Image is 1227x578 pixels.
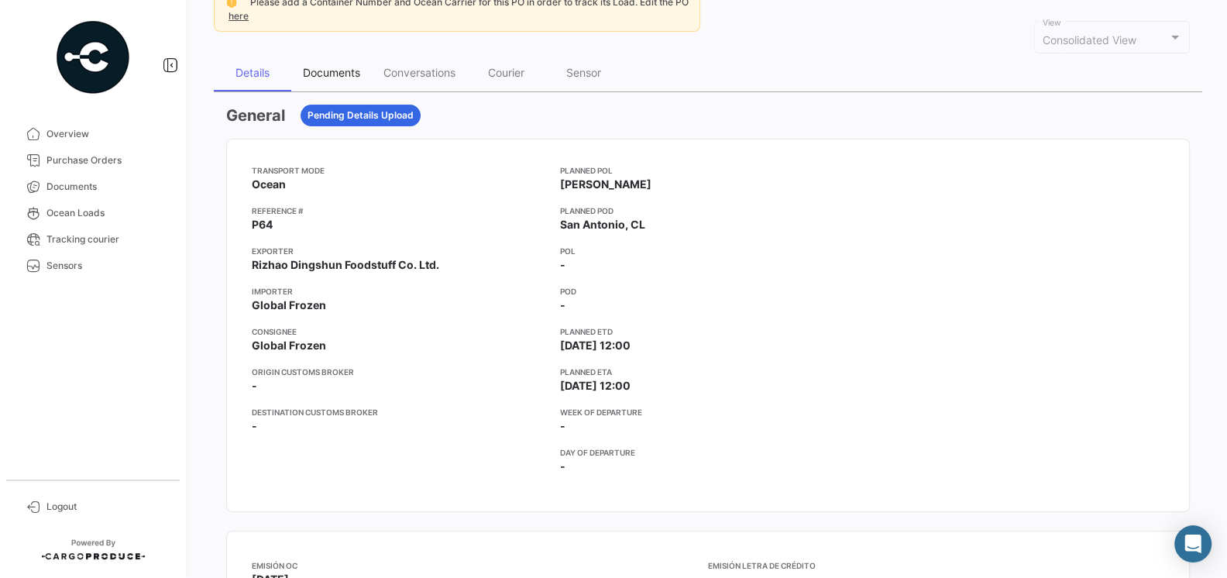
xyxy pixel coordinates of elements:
[560,285,856,298] app-card-info-title: POD
[560,378,631,394] span: [DATE] 12:00
[252,285,548,298] app-card-info-title: Importer
[12,121,174,147] a: Overview
[252,418,257,434] span: -
[488,66,524,79] div: Courier
[46,153,167,167] span: Purchase Orders
[12,147,174,174] a: Purchase Orders
[560,366,856,378] app-card-info-title: Planned ETA
[12,226,174,253] a: Tracking courier
[252,217,273,232] span: P64
[252,559,708,572] app-card-info-title: Emisión OC
[303,66,360,79] div: Documents
[252,406,548,418] app-card-info-title: Destination Customs Broker
[226,105,285,126] h3: General
[560,338,631,353] span: [DATE] 12:00
[46,206,167,220] span: Ocean Loads
[566,66,601,79] div: Sensor
[560,459,565,474] span: -
[46,259,167,273] span: Sensors
[560,164,856,177] app-card-info-title: Planned POL
[383,66,455,79] div: Conversations
[46,127,167,141] span: Overview
[252,325,548,338] app-card-info-title: Consignee
[46,232,167,246] span: Tracking courier
[560,325,856,338] app-card-info-title: Planned ETD
[560,298,565,313] span: -
[560,418,565,434] span: -
[225,10,252,22] a: here
[708,559,1164,572] app-card-info-title: Emisión Letra de Crédito
[560,177,651,192] span: [PERSON_NAME]
[252,366,548,378] app-card-info-title: Origin Customs Broker
[308,108,414,122] span: Pending Details Upload
[252,177,286,192] span: Ocean
[252,257,439,273] span: Rizhao Dingshun Foodstuff Co. Ltd.
[252,298,326,313] span: Global Frozen
[46,500,167,514] span: Logout
[235,66,270,79] div: Details
[54,19,132,96] img: powered-by.png
[252,338,326,353] span: Global Frozen
[252,205,548,217] app-card-info-title: Reference #
[12,174,174,200] a: Documents
[1174,525,1212,563] div: Abrir Intercom Messenger
[12,200,174,226] a: Ocean Loads
[560,446,856,459] app-card-info-title: Day of departure
[46,180,167,194] span: Documents
[560,217,645,232] span: San Antonio, CL
[12,253,174,279] a: Sensors
[560,406,856,418] app-card-info-title: Week of departure
[252,378,257,394] span: -
[560,245,856,257] app-card-info-title: POL
[252,245,548,257] app-card-info-title: Exporter
[252,164,548,177] app-card-info-title: Transport mode
[560,205,856,217] app-card-info-title: Planned POD
[1043,33,1136,46] span: Consolidated View
[560,257,565,273] span: -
